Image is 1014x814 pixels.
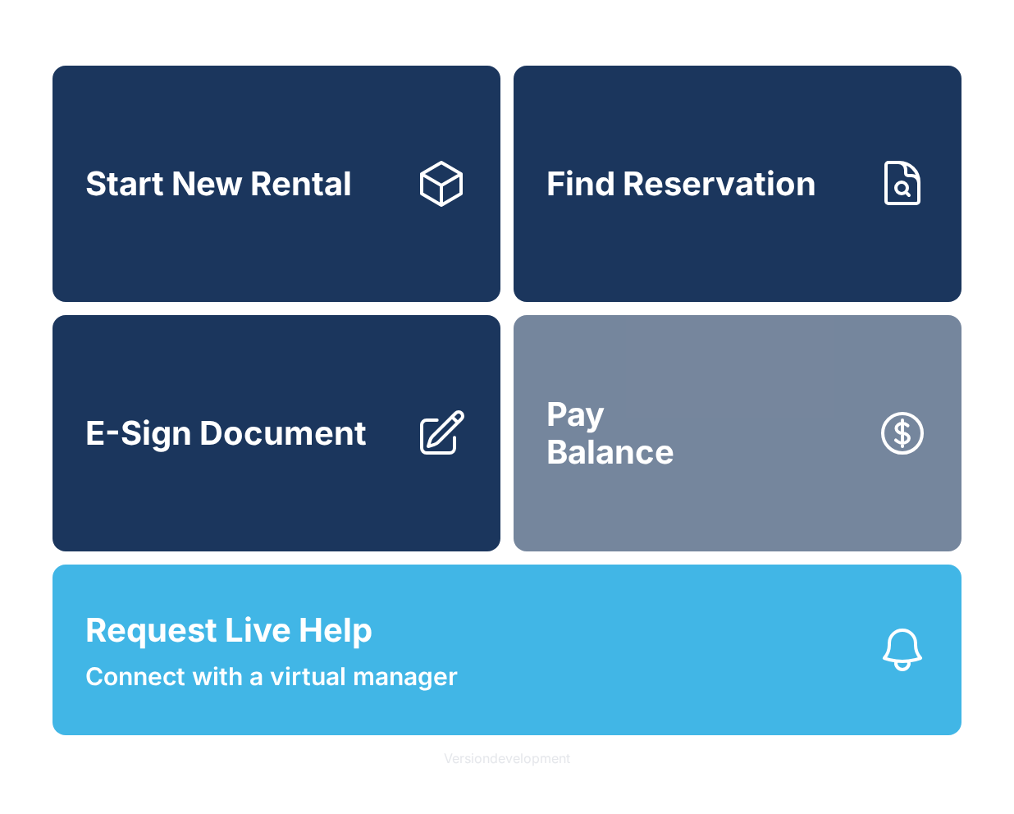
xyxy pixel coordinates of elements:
a: E-Sign Document [53,315,500,551]
span: Connect with a virtual manager [85,658,458,695]
span: Pay Balance [546,396,674,470]
span: Start New Rental [85,165,352,203]
span: Find Reservation [546,165,816,203]
span: Request Live Help [85,606,372,655]
button: Versiondevelopment [431,735,583,781]
button: PayBalance [514,315,961,551]
button: Request Live HelpConnect with a virtual manager [53,565,961,735]
a: Find Reservation [514,66,961,302]
a: Start New Rental [53,66,500,302]
span: E-Sign Document [85,414,367,452]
